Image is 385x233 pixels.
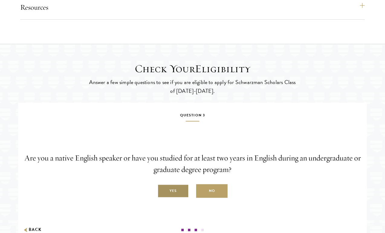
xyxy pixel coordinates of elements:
button: Back [23,227,42,233]
p: Are you a native English speaker or have you studied for at least two years in English during an ... [23,152,362,175]
label: Yes [157,184,189,198]
p: Answer a few simple questions to see if you are eligible to apply for Schwarzman Scholars Class o... [88,78,297,95]
h2: Check Your Eligibility [88,62,297,75]
h5: Question 3 [23,112,362,121]
label: No [196,184,228,198]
